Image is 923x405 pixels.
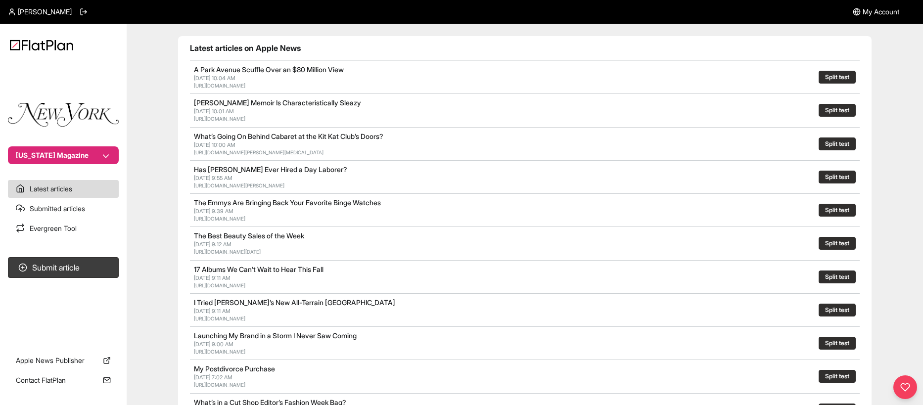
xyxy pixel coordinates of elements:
[194,274,231,281] span: [DATE] 9:11 AM
[194,208,233,215] span: [DATE] 9:39 AM
[819,337,856,350] button: Split test
[8,103,119,127] img: Publication Logo
[194,149,323,155] a: [URL][DOMAIN_NAME][PERSON_NAME][MEDICAL_DATA]
[194,298,395,307] a: I Tried [PERSON_NAME]’s New All-Terrain [GEOGRAPHIC_DATA]
[194,83,245,89] a: [URL][DOMAIN_NAME]
[819,370,856,383] button: Split test
[819,171,856,183] button: Split test
[194,116,245,122] a: [URL][DOMAIN_NAME]
[194,108,234,115] span: [DATE] 10:01 AM
[819,270,856,283] button: Split test
[190,42,860,54] h1: Latest articles on Apple News
[194,132,383,140] a: What’s Going On Behind Cabaret at the Kit Kat Club’s Doors?
[863,7,899,17] span: My Account
[819,204,856,217] button: Split test
[194,364,275,373] a: My Postdivorce Purchase
[8,146,119,164] button: [US_STATE] Magazine
[194,182,284,188] a: [URL][DOMAIN_NAME][PERSON_NAME]
[8,220,119,237] a: Evergreen Tool
[18,7,72,17] span: [PERSON_NAME]
[10,40,73,50] img: Logo
[819,137,856,150] button: Split test
[8,352,119,369] a: Apple News Publisher
[194,241,231,248] span: [DATE] 9:12 AM
[8,7,72,17] a: [PERSON_NAME]
[194,265,323,273] a: 17 Albums We Can’t Wait to Hear This Fall
[8,257,119,278] button: Submit article
[194,231,304,240] a: The Best Beauty Sales of the Week
[194,175,232,181] span: [DATE] 9:55 AM
[194,65,344,74] a: A Park Avenue Scuffle Over an $80 Million View
[194,282,245,288] a: [URL][DOMAIN_NAME]
[194,165,347,174] a: Has [PERSON_NAME] Ever Hired a Day Laborer?
[194,216,245,222] a: [URL][DOMAIN_NAME]
[819,304,856,316] button: Split test
[8,200,119,218] a: Submitted articles
[8,371,119,389] a: Contact FlatPlan
[8,180,119,198] a: Latest articles
[819,71,856,84] button: Split test
[819,237,856,250] button: Split test
[819,104,856,117] button: Split test
[194,374,232,381] span: [DATE] 7:02 AM
[194,75,235,82] span: [DATE] 10:04 AM
[194,198,381,207] a: The Emmys Are Bringing Back Your Favorite Binge Watches
[194,141,235,148] span: [DATE] 10:00 AM
[194,331,357,340] a: Launching My Brand in a Storm I Never Saw Coming
[194,249,261,255] a: [URL][DOMAIN_NAME][DATE]
[194,308,231,315] span: [DATE] 9:11 AM
[194,349,245,355] a: [URL][DOMAIN_NAME]
[194,98,361,107] a: [PERSON_NAME] Memoir Is Characteristically Sleazy
[194,341,233,348] span: [DATE] 9:00 AM
[194,315,245,321] a: [URL][DOMAIN_NAME]
[194,382,245,388] a: [URL][DOMAIN_NAME]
